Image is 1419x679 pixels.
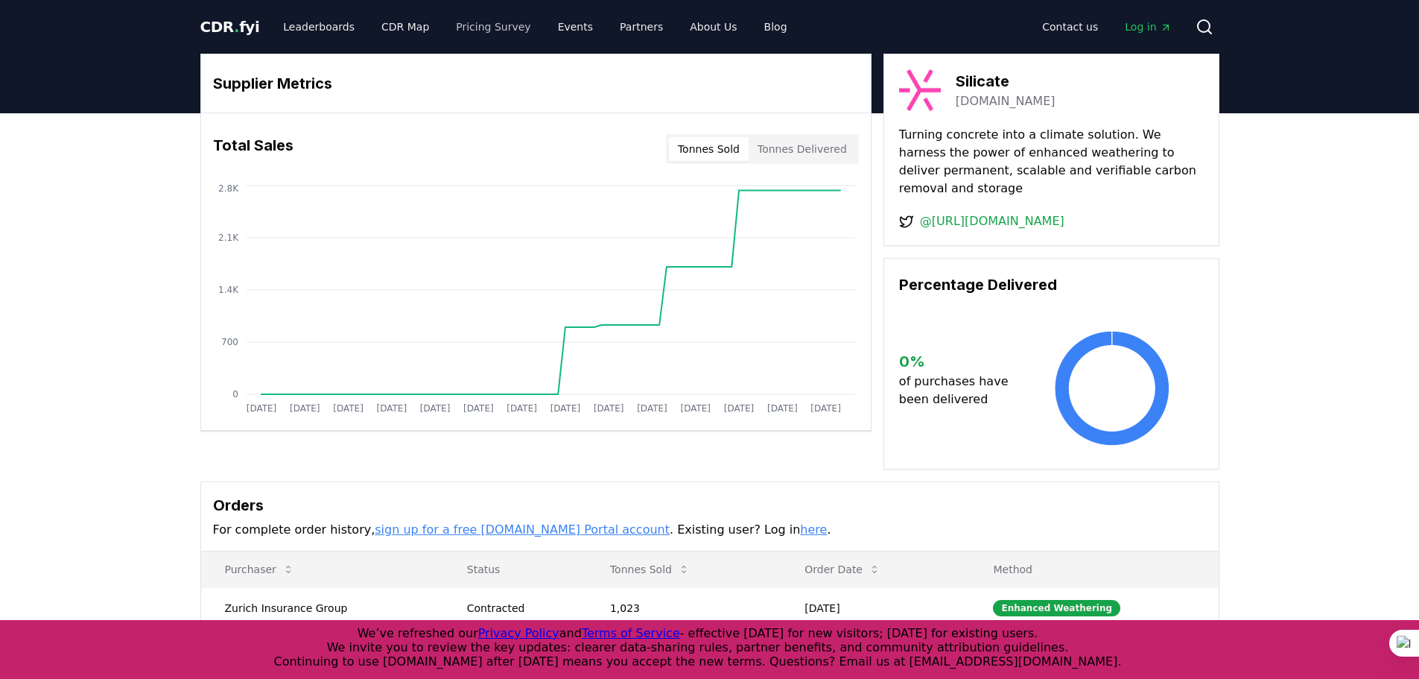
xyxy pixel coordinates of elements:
[767,403,798,414] tspan: [DATE]
[200,16,260,37] a: CDR.fyi
[723,403,754,414] tspan: [DATE]
[800,522,827,537] a: here
[749,137,856,161] button: Tonnes Delivered
[981,562,1206,577] p: Method
[1030,13,1110,40] a: Contact us
[218,183,239,194] tspan: 2.8K
[213,555,306,584] button: Purchaser
[598,555,702,584] button: Tonnes Sold
[213,72,859,95] h3: Supplier Metrics
[271,13,799,40] nav: Main
[608,13,675,40] a: Partners
[507,403,537,414] tspan: [DATE]
[376,403,407,414] tspan: [DATE]
[920,212,1064,230] a: @[URL][DOMAIN_NAME]
[899,350,1020,373] h3: 0 %
[546,13,605,40] a: Events
[419,403,450,414] tspan: [DATE]
[1113,13,1183,40] a: Log in
[218,285,239,295] tspan: 1.4K
[899,373,1020,408] p: of purchases have been delivered
[899,274,1204,296] h3: Percentage Delivered
[550,403,580,414] tspan: [DATE]
[467,601,574,616] div: Contracted
[213,521,1207,539] p: For complete order history, . Existing user? Log in .
[793,555,892,584] button: Order Date
[369,13,441,40] a: CDR Map
[680,403,711,414] tspan: [DATE]
[593,403,623,414] tspan: [DATE]
[586,587,781,628] td: 1,023
[246,403,276,414] tspan: [DATE]
[444,13,542,40] a: Pricing Survey
[234,18,239,36] span: .
[899,69,941,111] img: Silicate-logo
[899,126,1204,198] p: Turning concrete into a climate solution. We harness the power of enhanced weathering to deliver ...
[200,18,260,36] span: CDR fyi
[271,13,366,40] a: Leaderboards
[1125,19,1171,34] span: Log in
[455,562,574,577] p: Status
[752,13,799,40] a: Blog
[333,403,364,414] tspan: [DATE]
[213,134,293,164] h3: Total Sales
[221,337,238,347] tspan: 700
[810,403,841,414] tspan: [DATE]
[375,522,670,537] a: sign up for a free [DOMAIN_NAME] Portal account
[232,389,238,399] tspan: 0
[463,403,494,414] tspan: [DATE]
[781,587,969,628] td: [DATE]
[637,403,667,414] tspan: [DATE]
[956,92,1055,110] a: [DOMAIN_NAME]
[201,587,443,628] td: Zurich Insurance Group
[213,494,1207,517] h3: Orders
[1030,13,1183,40] nav: Main
[956,70,1055,92] h3: Silicate
[218,233,239,243] tspan: 2.1K
[289,403,320,414] tspan: [DATE]
[678,13,749,40] a: About Us
[993,600,1120,616] div: Enhanced Weathering
[669,137,749,161] button: Tonnes Sold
